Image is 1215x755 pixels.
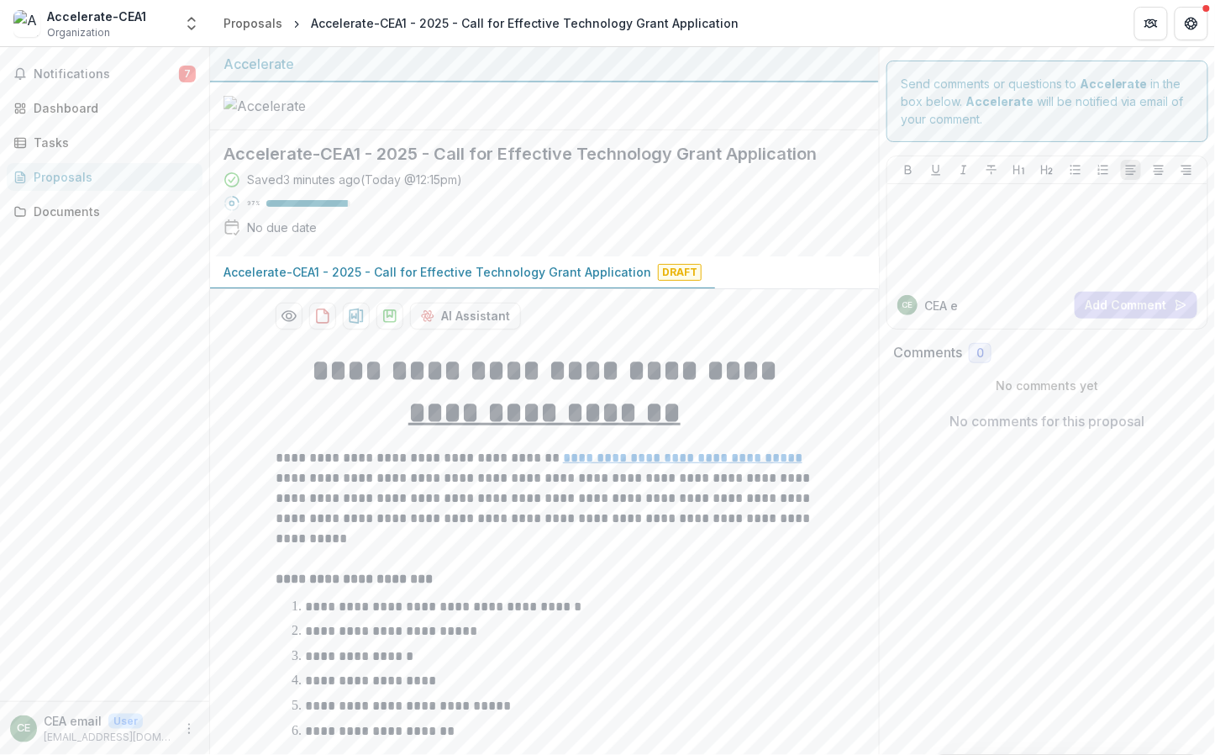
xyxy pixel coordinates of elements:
div: Proposals [224,14,282,32]
span: 7 [179,66,196,82]
span: Organization [47,25,110,40]
button: Align Center [1149,160,1169,180]
h2: Accelerate-CEA1 - 2025 - Call for Effective Technology Grant Application [224,144,839,164]
button: Ordered List [1093,160,1113,180]
img: Accelerate-CEA1 [13,10,40,37]
div: Accelerate [224,54,865,74]
a: Proposals [7,163,202,191]
button: download-proposal [376,303,403,330]
p: CEA e [924,297,958,314]
p: No comments yet [893,377,1202,394]
a: Documents [7,198,202,225]
strong: Accelerate [1080,77,1148,91]
p: Accelerate-CEA1 - 2025 - Call for Effective Technology Grant Application [224,263,651,281]
button: Open entity switcher [180,7,203,40]
p: No comments for this proposal [950,411,1145,431]
button: download-proposal [309,303,336,330]
p: CEA email [44,712,102,730]
div: Proposals [34,168,189,186]
div: Dashboard [34,99,189,117]
button: Bullet List [1065,160,1086,180]
button: download-proposal [343,303,370,330]
strong: Accelerate [965,94,1034,108]
button: Notifications7 [7,61,202,87]
span: Notifications [34,67,179,82]
div: CEA email [902,301,913,309]
button: Get Help [1175,7,1208,40]
button: AI Assistant [410,303,521,330]
button: Underline [926,160,946,180]
img: Accelerate [224,96,392,116]
p: User [108,714,143,729]
div: Documents [34,203,189,220]
div: Accelerate-CEA1 - 2025 - Call for Effective Technology Grant Application [311,14,739,32]
button: Italicize [954,160,974,180]
button: Partners [1134,7,1168,40]
p: [EMAIL_ADDRESS][DOMAIN_NAME] [44,730,172,745]
button: Bold [898,160,918,180]
button: More [179,719,199,739]
div: Tasks [34,134,189,151]
div: Accelerate-CEA1 [47,8,146,25]
a: Proposals [217,11,289,35]
div: Saved 3 minutes ago ( Today @ 12:15pm ) [247,171,462,188]
button: Align Left [1121,160,1141,180]
p: 97 % [247,198,260,209]
button: Heading 2 [1037,160,1057,180]
button: Strike [981,160,1002,180]
button: Heading 1 [1009,160,1029,180]
nav: breadcrumb [217,11,745,35]
a: Dashboard [7,94,202,122]
div: CEA email [17,723,30,734]
button: Align Right [1176,160,1197,180]
span: 0 [976,346,984,361]
span: Draft [658,264,702,281]
button: Preview bff5cfdd-a6c7-43b1-af55-3fbee8b9da95-0.pdf [276,303,302,330]
a: Tasks [7,129,202,156]
div: No due date [247,219,317,236]
h2: Comments [893,345,962,361]
button: Add Comment [1075,292,1197,319]
div: Send comments or questions to in the box below. will be notified via email of your comment. [886,61,1208,142]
